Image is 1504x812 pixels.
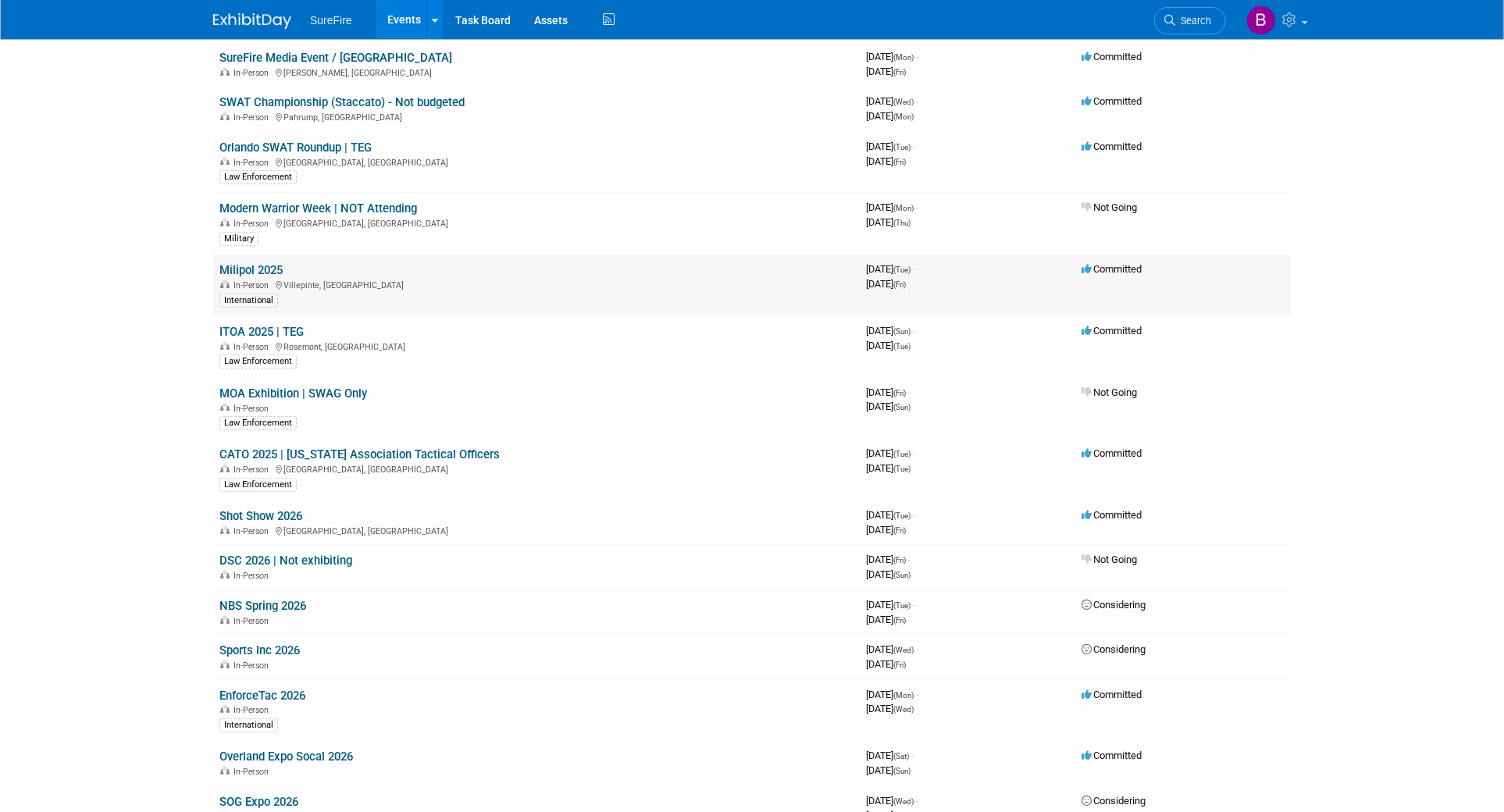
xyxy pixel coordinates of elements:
div: Law Enforcement [219,478,297,492]
img: In-Person Event [220,158,230,166]
span: [DATE] [866,658,906,670]
img: In-Person Event [220,705,230,713]
span: [DATE] [866,447,915,459]
span: (Sun) [893,403,911,411]
a: Search [1154,7,1226,34]
span: [DATE] [866,201,918,213]
span: - [916,201,918,213]
span: [DATE] [866,764,911,776]
span: In-Person [233,404,273,414]
span: - [913,141,915,152]
span: Not Going [1082,554,1137,565]
img: ExhibitDay [213,13,291,29]
span: (Wed) [893,646,914,654]
a: ITOA 2025 | TEG [219,325,304,339]
span: (Tue) [893,601,911,610]
span: - [913,325,915,337]
div: Law Enforcement [219,416,297,430]
span: (Sun) [893,571,911,579]
span: - [913,263,915,275]
span: - [916,95,918,107]
span: [DATE] [866,568,911,580]
div: Military [219,232,258,246]
span: (Sat) [893,752,909,760]
span: [DATE] [866,51,918,62]
span: - [916,689,918,700]
a: EnforceTac 2026 [219,689,305,703]
span: - [913,447,915,459]
span: - [916,795,918,807]
span: SureFire [310,14,352,27]
span: [DATE] [866,614,906,625]
span: [DATE] [866,750,914,761]
span: [DATE] [866,110,914,122]
img: In-Person Event [220,112,230,120]
span: In-Person [233,280,273,290]
span: - [908,554,911,565]
div: [GEOGRAPHIC_DATA], [GEOGRAPHIC_DATA] [219,462,854,475]
div: [GEOGRAPHIC_DATA], [GEOGRAPHIC_DATA] [219,155,854,168]
span: In-Person [233,112,273,123]
a: Shot Show 2026 [219,509,302,523]
img: In-Person Event [220,661,230,668]
span: In-Person [233,219,273,229]
span: Committed [1082,750,1142,761]
span: [DATE] [866,462,911,474]
span: (Thu) [893,219,911,227]
div: Pahrump, [GEOGRAPHIC_DATA] [219,110,854,123]
span: Committed [1082,95,1142,107]
span: (Wed) [893,797,914,806]
span: (Mon) [893,112,914,121]
span: Considering [1082,795,1146,807]
span: [DATE] [866,66,906,77]
span: [DATE] [866,340,911,351]
span: Not Going [1082,201,1137,213]
span: (Fri) [893,158,906,166]
span: [DATE] [866,599,915,611]
span: In-Person [233,661,273,671]
div: [PERSON_NAME], [GEOGRAPHIC_DATA] [219,66,854,78]
span: Committed [1082,325,1142,337]
span: [DATE] [866,155,906,167]
span: Committed [1082,447,1142,459]
img: In-Person Event [220,68,230,76]
div: International [219,718,278,732]
span: In-Person [233,68,273,78]
span: Considering [1082,599,1146,611]
span: In-Person [233,767,273,777]
a: Overland Expo Socal 2026 [219,750,353,764]
img: In-Person Event [220,465,230,472]
span: (Fri) [893,616,906,625]
span: - [913,509,915,521]
span: In-Person [233,158,273,168]
img: In-Person Event [220,219,230,226]
span: - [908,386,911,398]
img: In-Person Event [220,767,230,775]
span: In-Person [233,616,273,626]
span: Committed [1082,263,1142,275]
span: Committed [1082,509,1142,521]
span: Committed [1082,51,1142,62]
span: [DATE] [866,278,906,290]
a: MOA Exhibition | SWAG Only [219,386,367,401]
span: In-Person [233,465,273,475]
a: SOG Expo 2026 [219,795,298,809]
a: Milipol 2025 [219,263,283,277]
span: Committed [1082,689,1142,700]
span: In-Person [233,705,273,715]
div: International [219,294,278,308]
span: (Tue) [893,450,911,458]
span: (Mon) [893,204,914,212]
span: (Tue) [893,143,911,151]
div: Villepinte, [GEOGRAPHIC_DATA] [219,278,854,290]
span: (Fri) [893,526,906,535]
span: [DATE] [866,325,915,337]
span: - [911,750,914,761]
span: (Fri) [893,661,906,669]
span: (Sun) [893,327,911,336]
div: [GEOGRAPHIC_DATA], [GEOGRAPHIC_DATA] [219,524,854,536]
span: [DATE] [866,216,911,228]
a: Modern Warrior Week | NOT Attending [219,201,417,215]
div: Law Enforcement [219,354,297,369]
a: NBS Spring 2026 [219,599,306,613]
